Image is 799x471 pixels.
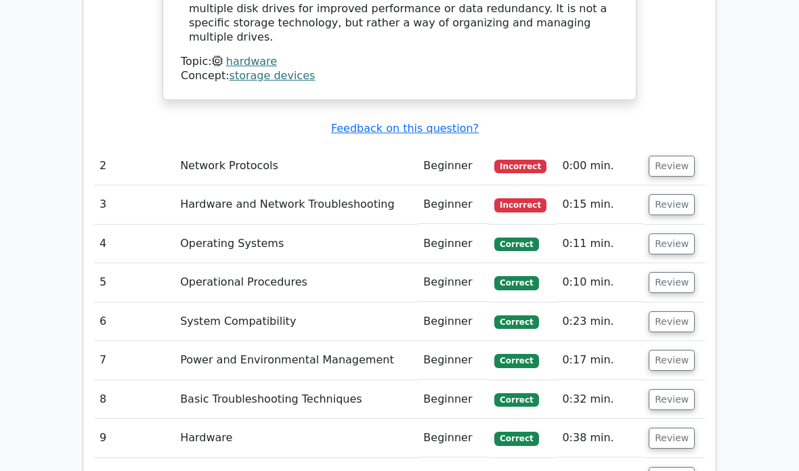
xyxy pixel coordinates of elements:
[230,69,316,82] a: storage devices
[649,272,695,293] button: Review
[557,263,643,302] td: 0:10 min.
[94,185,175,224] td: 3
[557,225,643,263] td: 0:11 min.
[175,380,418,419] td: Basic Troubleshooting Techniques
[494,276,538,290] span: Correct
[418,341,489,380] td: Beginner
[557,302,643,341] td: 0:23 min.
[94,263,175,302] td: 5
[557,185,643,224] td: 0:15 min.
[175,341,418,380] td: Power and Environmental Management
[649,389,695,410] button: Review
[94,302,175,341] td: 6
[418,419,489,457] td: Beginner
[94,147,175,185] td: 2
[494,160,546,173] span: Incorrect
[649,311,695,332] button: Review
[557,419,643,457] td: 0:38 min.
[94,225,175,263] td: 4
[181,69,618,83] div: Concept:
[649,156,695,177] button: Review
[418,225,489,263] td: Beginner
[494,198,546,212] span: Incorrect
[418,302,489,341] td: Beginner
[557,147,643,185] td: 0:00 min.
[94,341,175,380] td: 7
[494,354,538,367] span: Correct
[649,350,695,371] button: Review
[226,55,277,68] a: hardware
[175,302,418,341] td: System Compatibility
[94,419,175,457] td: 9
[181,55,618,69] div: Topic:
[494,238,538,251] span: Correct
[418,380,489,419] td: Beginner
[175,419,418,457] td: Hardware
[557,380,643,419] td: 0:32 min.
[494,315,538,329] span: Correct
[418,147,489,185] td: Beginner
[331,122,479,135] a: Feedback on this question?
[649,194,695,215] button: Review
[494,432,538,445] span: Correct
[175,185,418,224] td: Hardware and Network Troubleshooting
[494,393,538,407] span: Correct
[175,147,418,185] td: Network Protocols
[94,380,175,419] td: 8
[175,225,418,263] td: Operating Systems
[418,185,489,224] td: Beginner
[557,341,643,380] td: 0:17 min.
[418,263,489,302] td: Beginner
[175,263,418,302] td: Operational Procedures
[649,233,695,254] button: Review
[649,428,695,449] button: Review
